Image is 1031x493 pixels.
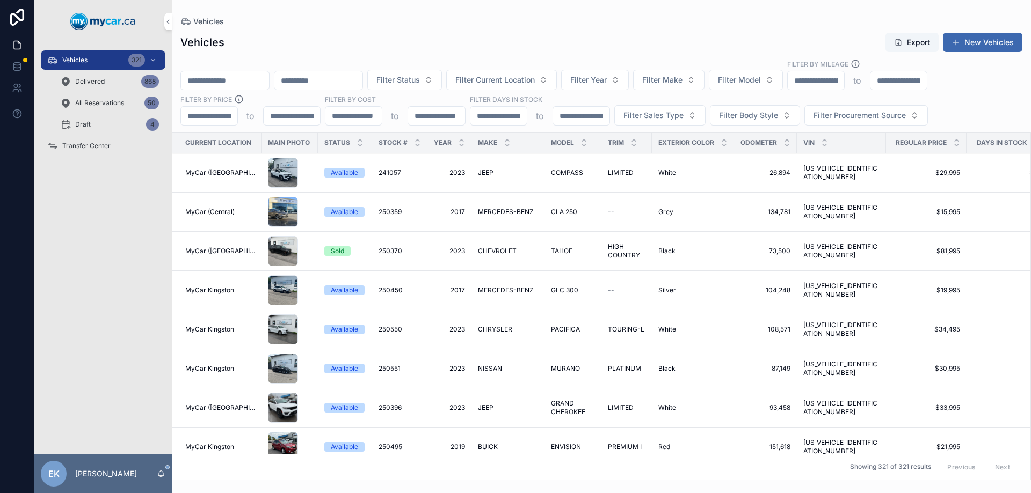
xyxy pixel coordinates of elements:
[658,168,728,177] a: White
[551,325,580,334] span: PACIFICA
[75,77,105,86] span: Delivered
[268,138,310,147] span: Main Photo
[740,325,790,334] a: 108,571
[246,109,255,122] p: to
[551,138,574,147] span: Model
[193,16,224,27] span: Vehicles
[608,208,614,216] span: --
[185,325,234,334] span: MyCar Kingston
[658,168,676,177] span: White
[658,286,676,295] span: Silver
[34,43,172,170] div: scrollable content
[892,168,960,177] span: $29,995
[478,325,538,334] a: CHRYSLER
[331,364,358,373] div: Available
[434,325,465,334] span: 2023
[551,364,595,373] a: MURANO
[325,94,376,104] label: FILTER BY COST
[70,13,136,30] img: App logo
[331,403,358,413] div: Available
[185,325,255,334] a: MyCar Kingston
[719,110,778,121] span: Filter Body Style
[740,247,790,255] a: 73,500
[75,120,91,129] span: Draft
[434,443,465,451] a: 2019
[324,442,366,452] a: Available
[551,168,583,177] span: COMPASS
[331,285,358,295] div: Available
[379,443,402,451] span: 250495
[658,325,676,334] span: White
[379,325,421,334] a: 250550
[551,208,595,216] a: CLA 250
[185,286,255,295] a: MyCar Kingston
[740,403,790,412] a: 93,458
[324,168,366,178] a: Available
[608,286,614,295] span: --
[803,138,815,147] span: VIN
[185,443,234,451] span: MyCar Kingston
[803,399,880,416] span: [US_VEHICLE_IDENTIFICATION_NUMBER]
[379,364,421,373] a: 250551
[551,364,580,373] span: MURANO
[478,364,502,373] span: NISSAN
[367,70,442,90] button: Select Button
[62,142,111,150] span: Transfer Center
[633,70,705,90] button: Select Button
[803,321,880,338] span: [US_VEHICLE_IDENTIFICATION_NUMBER]
[803,164,880,181] a: [US_VEHICLE_IDENTIFICATION_NUMBER]
[608,208,645,216] a: --
[551,399,595,416] span: GRAND CHEROKEE
[892,247,960,255] a: $81,995
[185,286,234,295] span: MyCar Kingston
[570,75,607,85] span: Filter Year
[608,403,645,412] a: LIMITED
[850,463,931,472] span: Showing 321 of 321 results
[434,247,465,255] span: 2023
[41,136,165,156] a: Transfer Center
[434,403,465,412] span: 2023
[892,286,960,295] span: $19,995
[62,56,88,64] span: Vehicles
[658,138,714,147] span: Exterior Color
[892,443,960,451] a: $21,995
[379,364,401,373] span: 250551
[608,364,645,373] a: PLATINUM
[185,443,255,451] a: MyCar Kingston
[551,247,572,255] span: TAHOE
[54,72,165,91] a: Delivered868
[331,168,358,178] div: Available
[658,403,728,412] a: White
[185,208,235,216] span: MyCar (Central)
[658,443,670,451] span: Red
[892,208,960,216] a: $15,995
[478,443,498,451] span: BUICK
[146,118,159,131] div: 4
[740,443,790,451] span: 151,618
[642,75,683,85] span: Filter Make
[379,403,402,412] span: 250396
[180,16,224,27] a: Vehicles
[379,168,421,177] a: 241057
[718,75,761,85] span: Filter Model
[434,208,465,216] a: 2017
[803,203,880,220] a: [US_VEHICLE_IDENTIFICATION_NUMBER]
[658,364,728,373] a: Black
[41,50,165,70] a: Vehicles321
[478,247,517,255] span: CHEVROLET
[478,138,497,147] span: Make
[379,247,421,255] a: 250370
[331,442,358,452] div: Available
[740,138,777,147] span: Odometer
[434,364,465,373] a: 2023
[379,325,402,334] span: 250550
[75,468,137,479] p: [PERSON_NAME]
[75,99,124,107] span: All Reservations
[803,282,880,299] a: [US_VEHICLE_IDENTIFICATION_NUMBER]
[324,325,366,334] a: Available
[478,168,493,177] span: JEEP
[470,94,542,104] label: Filter Days In Stock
